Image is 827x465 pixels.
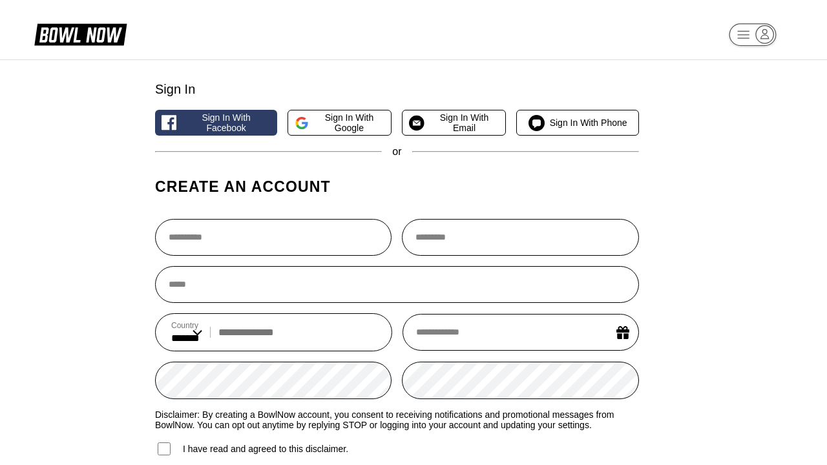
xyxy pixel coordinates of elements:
[550,118,627,128] span: Sign in with Phone
[182,112,270,133] span: Sign in with Facebook
[516,110,638,136] button: Sign in with Phone
[158,442,171,455] input: I have read and agreed to this disclaimer.
[155,82,639,97] div: Sign In
[155,409,639,430] label: Disclaimer: By creating a BowlNow account, you consent to receiving notifications and promotional...
[171,321,202,330] label: Country
[314,112,384,133] span: Sign in with Google
[155,440,348,457] label: I have read and agreed to this disclaimer.
[402,110,506,136] button: Sign in with Email
[430,112,499,133] span: Sign in with Email
[288,110,392,136] button: Sign in with Google
[155,146,639,158] div: or
[155,178,639,196] h1: Create an account
[155,110,277,136] button: Sign in with Facebook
